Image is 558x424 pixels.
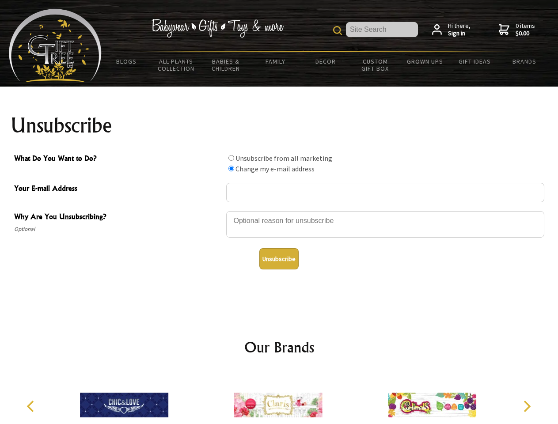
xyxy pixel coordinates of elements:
[14,153,222,166] span: What Do You Want to Do?
[448,30,471,38] strong: Sign in
[235,154,332,163] label: Unsubscribe from all marketing
[228,155,234,161] input: What Do You Want to Do?
[9,9,102,82] img: Babyware - Gifts - Toys and more...
[517,397,536,416] button: Next
[11,115,548,136] h1: Unsubscribe
[151,19,284,38] img: Babywear - Gifts - Toys & more
[235,164,315,173] label: Change my e-mail address
[259,248,299,269] button: Unsubscribe
[500,52,550,71] a: Brands
[228,166,234,171] input: What Do You Want to Do?
[102,52,152,71] a: BLOGS
[14,224,222,235] span: Optional
[251,52,301,71] a: Family
[350,52,400,78] a: Custom Gift Box
[22,397,42,416] button: Previous
[226,183,544,202] input: Your E-mail Address
[400,52,450,71] a: Grown Ups
[448,22,471,38] span: Hi there,
[346,22,418,37] input: Site Search
[226,211,544,238] textarea: Why Are You Unsubscribing?
[18,337,541,358] h2: Our Brands
[432,22,471,38] a: Hi there,Sign in
[14,183,222,196] span: Your E-mail Address
[516,30,535,38] strong: $0.00
[333,26,342,35] img: product search
[450,52,500,71] a: Gift Ideas
[201,52,251,78] a: Babies & Children
[152,52,201,78] a: All Plants Collection
[300,52,350,71] a: Decor
[499,22,535,38] a: 0 items$0.00
[14,211,222,224] span: Why Are You Unsubscribing?
[516,22,535,38] span: 0 items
